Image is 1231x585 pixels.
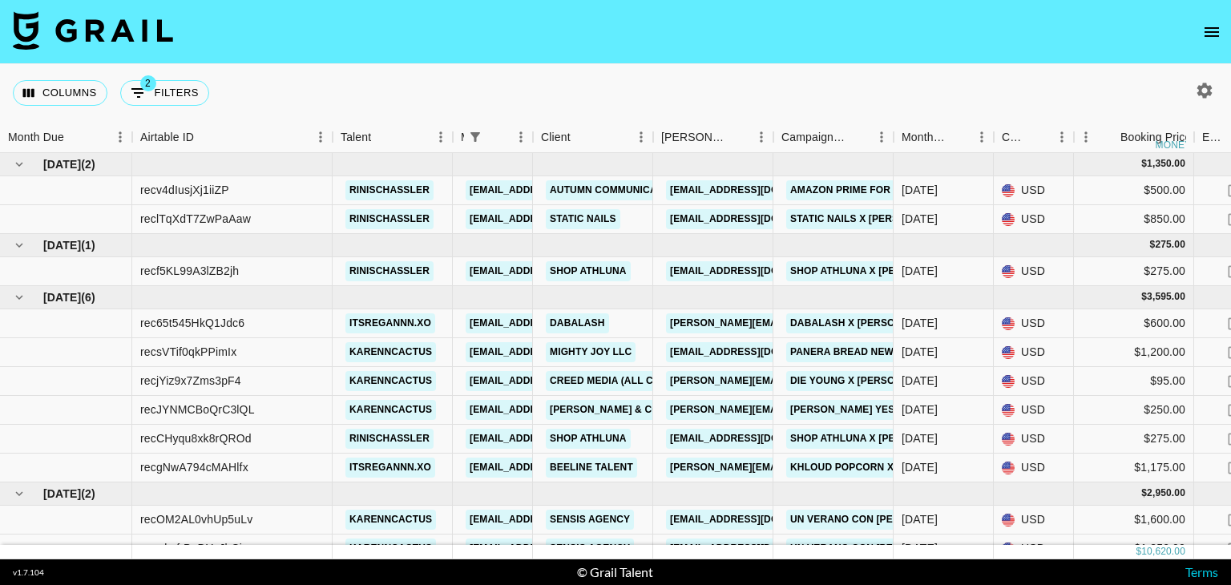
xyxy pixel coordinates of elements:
button: hide children [8,482,30,505]
button: Menu [629,125,653,149]
div: $ [1141,290,1147,304]
div: 3,595.00 [1147,290,1185,304]
div: USD [994,506,1074,535]
a: itsregannn.xo [345,458,435,478]
div: Aug '25 [902,401,938,418]
button: Sort [194,126,216,148]
a: [PERSON_NAME] Yes [786,400,898,420]
div: 10,620.00 [1141,545,1185,559]
a: Amazon Prime for Young Adults [786,180,975,200]
a: [EMAIL_ADDRESS][DOMAIN_NAME] [466,261,645,281]
button: Sort [64,126,87,148]
div: Month Due [8,122,64,153]
button: Menu [509,125,533,149]
a: [EMAIL_ADDRESS][DOMAIN_NAME] [666,342,846,362]
button: Menu [429,125,453,149]
div: © Grail Talent [577,564,653,580]
div: USD [994,176,1074,205]
a: Creed Media (All Campaigns) [546,371,712,391]
a: [EMAIL_ADDRESS][DOMAIN_NAME] [666,539,846,559]
a: rinischassler [345,429,434,449]
a: itsregannn.xo [345,313,435,333]
button: Show filters [120,80,209,106]
div: recwbsfrBnDYsJbCi [140,540,242,556]
a: Dabalash x [PERSON_NAME] - Down Payment [786,313,1032,333]
div: 275.00 [1155,238,1185,252]
button: Sort [486,126,509,148]
div: Jun '25 [902,182,938,198]
div: $275.00 [1074,257,1194,286]
a: [EMAIL_ADDRESS][DOMAIN_NAME] [666,180,846,200]
div: Airtable ID [132,122,333,153]
div: Booker [653,122,773,153]
div: $600.00 [1074,309,1194,338]
a: [EMAIL_ADDRESS][DOMAIN_NAME] [466,209,645,229]
a: Static Nails [546,209,620,229]
button: Menu [309,125,333,149]
a: [EMAIL_ADDRESS][DOMAIN_NAME] [666,261,846,281]
div: USD [994,535,1074,563]
div: rec65t545HkQ1Jdc6 [140,315,244,331]
a: karenncactus [345,510,436,530]
div: Aug '25 [902,373,938,389]
a: Panera Bread New Cafe in [GEOGRAPHIC_DATA] [786,342,1047,362]
img: Grail Talent [13,11,173,50]
div: Client [541,122,571,153]
span: [DATE] [43,237,81,253]
div: Airtable ID [140,122,194,153]
a: Un Verano Con [PERSON_NAME] [786,539,963,559]
a: Shop Athluna x [PERSON_NAME] [786,261,965,281]
div: Booking Price [1120,122,1191,153]
a: [EMAIL_ADDRESS][DOMAIN_NAME] [466,371,645,391]
a: Sensis Agency [546,510,634,530]
div: Aug '25 [902,315,938,331]
span: ( 1 ) [81,237,95,253]
div: USD [994,309,1074,338]
a: Dabalash [546,313,609,333]
div: money [1156,140,1192,150]
div: $95.00 [1074,367,1194,396]
div: Campaign (Type) [781,122,847,153]
button: Menu [970,125,994,149]
div: 1,350.00 [1147,157,1185,171]
div: Client [533,122,653,153]
a: Shop Athluna x [PERSON_NAME] [786,429,965,449]
button: Show filters [464,126,486,148]
a: [PERSON_NAME][EMAIL_ADDRESS][PERSON_NAME][DOMAIN_NAME] [666,400,1010,420]
a: Mighty Joy LLC [546,342,636,362]
a: Shop Athluna [546,429,631,449]
a: [EMAIL_ADDRESS][DOMAIN_NAME] [466,429,645,449]
a: [EMAIL_ADDRESS][DOMAIN_NAME] [466,313,645,333]
a: Khloud Popcorn x [PERSON_NAME] [786,458,983,478]
div: Jul '25 [902,263,938,279]
div: recJYNMCBoQrC3lQL [140,401,255,418]
div: Currency [1002,122,1027,153]
div: [PERSON_NAME] [661,122,727,153]
div: USD [994,367,1074,396]
div: Aug '25 [902,430,938,446]
div: recv4dIusjXj1iiZP [140,182,229,198]
div: USD [994,205,1074,234]
button: Menu [870,125,894,149]
a: [PERSON_NAME][EMAIL_ADDRESS][DOMAIN_NAME] [666,313,927,333]
div: $ [1141,157,1147,171]
div: recCHyqu8xk8rQROd [140,430,252,446]
a: [EMAIL_ADDRESS][DOMAIN_NAME] [666,429,846,449]
div: USD [994,454,1074,482]
button: Sort [371,126,394,148]
span: ( 2 ) [81,156,95,172]
a: Static Nails x [PERSON_NAME] [786,209,955,229]
div: recgNwA794cMAHlfx [140,459,248,475]
button: Sort [847,126,870,148]
button: Sort [727,126,749,148]
a: rinischassler [345,209,434,229]
div: Month Due [902,122,947,153]
button: Menu [1050,125,1074,149]
div: Jun '25 [902,211,938,227]
a: karenncactus [345,371,436,391]
span: [DATE] [43,289,81,305]
div: recOM2AL0vhUp5uLv [140,511,252,527]
a: [PERSON_NAME][EMAIL_ADDRESS][DOMAIN_NAME] [666,458,927,478]
a: karenncactus [345,400,436,420]
a: [EMAIL_ADDRESS][DOMAIN_NAME] [466,342,645,362]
